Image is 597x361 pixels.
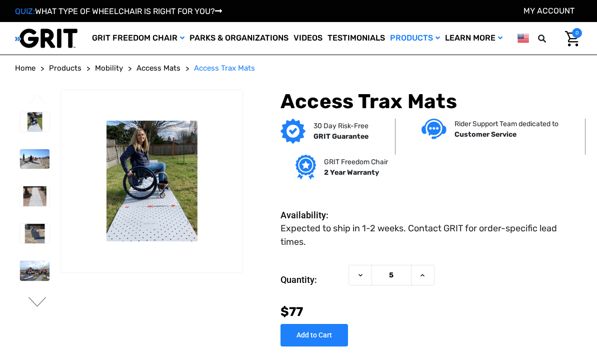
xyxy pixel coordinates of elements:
span: Mobility [95,64,123,73]
a: Parks & Organizations [187,22,291,55]
button: Go to slide 2 of 6 [27,297,48,309]
label: Quantity: [280,265,343,295]
a: Products [49,63,81,74]
img: Customer service [421,119,446,139]
span: Access Trax Mats [194,64,255,73]
img: GRIT Guarantee [280,119,305,144]
img: Access Trax Mats [61,121,242,242]
dt: Availability: [280,208,343,222]
span: $77 [280,304,303,319]
img: us.png [517,32,529,45]
a: Products [387,22,442,55]
img: Cart [565,31,579,47]
img: GRIT All-Terrain Wheelchair and Mobility Equipment [15,28,77,49]
p: 30 Day Risk-Free [313,121,368,131]
a: Cart with 0 items [557,28,582,49]
a: Home [15,63,35,74]
input: Search [552,28,557,49]
a: GRIT Freedom Chair [89,22,187,55]
span: Home [15,64,35,73]
a: QUIZ:WHAT TYPE OF WHEELCHAIR IS RIGHT FOR YOU? [15,7,222,16]
img: Access Trax Mats [20,261,49,280]
dd: Expected to ship in 1-2 weeks. Contact GRIT for order-specific lead times. [280,222,577,249]
input: Add to Cart [280,324,348,346]
span: Access Mats [136,64,180,73]
img: Access Trax Mats [20,224,49,243]
img: Access Trax Mats [20,112,49,132]
span: QUIZ: [15,7,35,16]
strong: 2 Year Warranty [324,168,379,177]
a: Videos [291,22,325,55]
h1: Access Trax Mats [280,90,582,114]
span: Products [49,64,81,73]
p: GRIT Freedom Chair [324,157,388,167]
a: Account [523,6,574,16]
a: Access Mats [136,63,180,74]
a: Access Trax Mats [194,63,255,74]
span: 0 [572,28,582,38]
button: Go to slide 6 of 6 [27,94,48,106]
a: Mobility [95,63,123,74]
strong: Customer Service [454,130,516,139]
img: Grit freedom [295,155,316,180]
a: Testimonials [325,22,387,55]
p: Rider Support Team dedicated to [454,119,558,129]
nav: Breadcrumb [15,63,582,74]
a: Learn More [442,22,505,55]
img: Access Trax Mats [20,186,49,206]
img: Access Trax Mats [20,149,49,169]
strong: GRIT Guarantee [313,132,368,141]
